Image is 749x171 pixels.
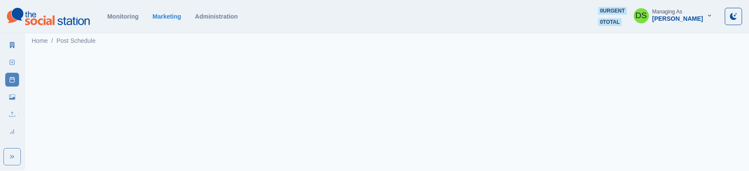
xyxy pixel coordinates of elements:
[32,36,48,45] a: Home
[56,36,95,45] a: Post Schedule
[7,8,90,25] img: logoTextSVG.62801f218bc96a9b266caa72a09eb111.svg
[51,36,53,45] span: /
[153,13,181,20] a: Marketing
[5,73,19,87] a: Post Schedule
[725,8,742,25] button: Toggle Mode
[635,5,647,26] div: Dakota Saunders
[627,7,720,24] button: Managing As[PERSON_NAME]
[3,148,21,165] button: Expand
[5,125,19,139] a: Review Summary
[5,55,19,69] a: New Post
[652,9,682,15] div: Managing As
[107,13,138,20] a: Monitoring
[32,36,96,45] nav: breadcrumb
[598,7,626,15] span: 0 urgent
[598,18,622,26] span: 0 total
[5,107,19,121] a: Uploads
[195,13,238,20] a: Administration
[5,90,19,104] a: Media Library
[652,15,703,23] div: [PERSON_NAME]
[5,38,19,52] a: Marketing Summary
